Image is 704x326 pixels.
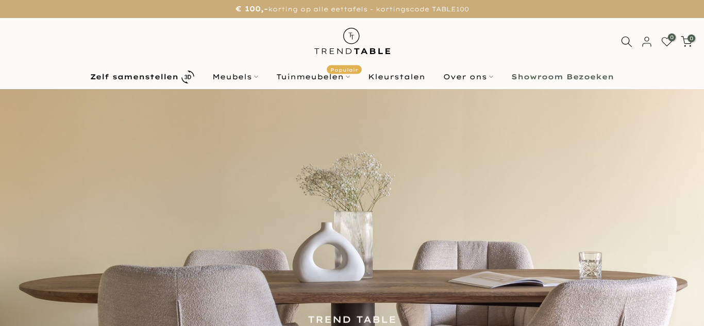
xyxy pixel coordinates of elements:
[236,4,268,13] strong: € 100,-
[511,73,614,80] b: Showroom Bezoeken
[681,36,692,47] a: 0
[359,71,434,83] a: Kleurstalen
[434,71,502,83] a: Over ons
[502,71,623,83] a: Showroom Bezoeken
[13,3,691,15] p: korting op alle eettafels - kortingscode TABLE100
[688,35,695,42] span: 0
[661,36,673,47] a: 0
[668,33,676,41] span: 0
[327,65,362,74] span: Populair
[307,18,397,64] img: trend-table
[90,73,178,80] b: Zelf samenstellen
[204,71,267,83] a: Meubels
[267,71,359,83] a: TuinmeubelenPopulair
[81,68,204,86] a: Zelf samenstellen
